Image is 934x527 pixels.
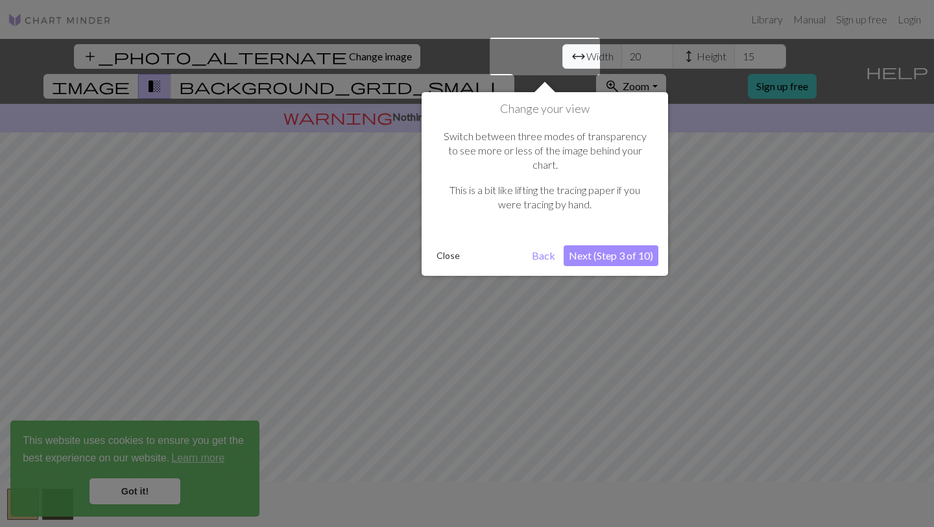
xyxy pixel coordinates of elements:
div: Change your view [422,92,668,276]
p: Switch between three modes of transparency to see more or less of the image behind your chart. [438,129,652,173]
button: Next (Step 3 of 10) [564,245,658,266]
p: This is a bit like lifting the tracing paper if you were tracing by hand. [438,183,652,212]
button: Back [527,245,560,266]
button: Close [431,246,465,265]
h1: Change your view [431,102,658,116]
